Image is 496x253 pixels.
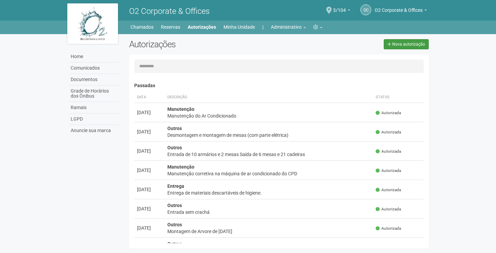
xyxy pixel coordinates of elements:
strong: Outros [167,241,182,247]
div: [DATE] [137,167,162,174]
a: Configurações [313,22,323,32]
a: Nova autorização [384,39,429,49]
span: Autorizada [376,129,401,135]
strong: Outros [167,145,182,150]
h2: Autorizações [129,39,274,49]
a: Home [69,51,119,62]
a: Comunicados [69,62,119,74]
h4: Passadas [134,83,424,88]
div: [DATE] [137,128,162,135]
div: Desmontagem e montagem de mesas (com parte elétrica) [167,132,371,138]
th: Data [134,92,165,103]
div: Entrada sem crachá [167,209,371,216]
span: Autorizada [376,226,401,231]
div: [DATE] [137,186,162,193]
span: Autorizada [376,168,401,174]
strong: Entrega [167,183,184,189]
strong: Outros [167,222,182,227]
strong: Outros [167,203,182,208]
a: Autorizações [188,22,216,32]
a: OC [360,4,371,15]
div: [DATE] [137,225,162,231]
span: O2 Corporate & Offices [375,1,423,13]
th: Descrição [165,92,373,103]
strong: Outros [167,126,182,131]
strong: Manutenção [167,164,194,170]
a: Ramais [69,102,119,113]
a: | [262,22,263,32]
div: [DATE] [137,205,162,212]
span: O2 Corporate & Offices [129,6,210,16]
div: Manutenção corretiva na máquina de ar condicionado do CPD [167,170,371,177]
a: Documentos [69,74,119,85]
div: Montagem de Arvore de [DATE] [167,228,371,235]
a: Minha Unidade [223,22,255,32]
a: LGPD [69,113,119,125]
a: Chamados [131,22,153,32]
a: Anuncie sua marca [69,125,119,136]
span: 3/104 [333,1,346,13]
span: Autorizada [376,187,401,193]
span: Autorizada [376,149,401,154]
a: 3/104 [333,8,350,14]
div: Entrada de 10 armários e 2 mesas Saída de 6 mesas e 21 cadeiras [167,151,371,158]
a: Administrativo [271,22,306,32]
div: [DATE] [137,148,162,154]
span: Autorizada [376,110,401,116]
div: Manutenção do Ar Condicionado [167,112,371,119]
span: Nova autorização [392,42,425,47]
span: Autorizada [376,206,401,212]
a: Grade de Horários dos Ônibus [69,85,119,102]
th: Status [373,92,424,103]
a: O2 Corporate & Offices [375,8,427,14]
div: [DATE] [137,109,162,116]
strong: Manutenção [167,106,194,112]
a: Reservas [161,22,180,32]
div: Entrega de materiais descartáveis de higiene. [167,189,371,196]
img: logo.jpg [67,3,118,44]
